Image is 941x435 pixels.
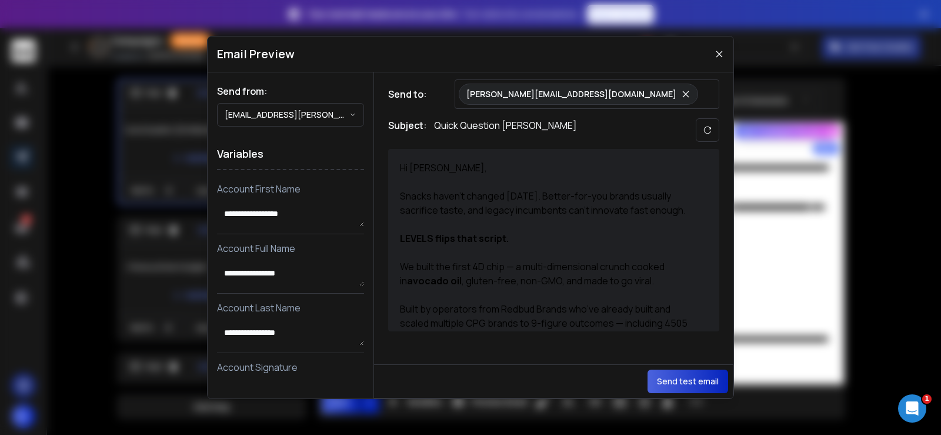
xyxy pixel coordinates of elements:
[400,303,689,372] span: Built by operators from Redbud Brands who’ve already built and scaled multiple CPG brands to 9-fi...
[217,138,364,170] h1: Variables
[466,88,676,100] p: [PERSON_NAME][EMAIL_ADDRESS][DOMAIN_NAME]
[400,232,509,245] strong: LEVELS flips that script.
[225,109,349,121] p: [EMAIL_ADDRESS][PERSON_NAME][DOMAIN_NAME]
[217,241,364,255] p: Account Full Name
[388,87,435,101] h1: Send to:
[922,394,932,404] span: 1
[407,274,462,287] strong: avocado oil
[434,118,577,142] p: Quick Question [PERSON_NAME]
[648,370,728,393] button: Send test email
[400,161,686,217] span: Hi [PERSON_NAME], Snacks haven’t changed [DATE]. Better-for-you brands usually sacrifice taste, a...
[217,46,295,62] h1: Email Preview
[217,84,364,98] h1: Send from:
[388,118,427,142] h1: Subject:
[898,394,926,423] iframe: Intercom live chat
[217,182,364,196] p: Account First Name
[217,301,364,315] p: Account Last Name
[217,360,364,374] p: Account Signature
[400,260,666,287] span: We built the first 4D chip — a multi-dimensional crunch cooked in , gluten-free, non-GMO, and mad...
